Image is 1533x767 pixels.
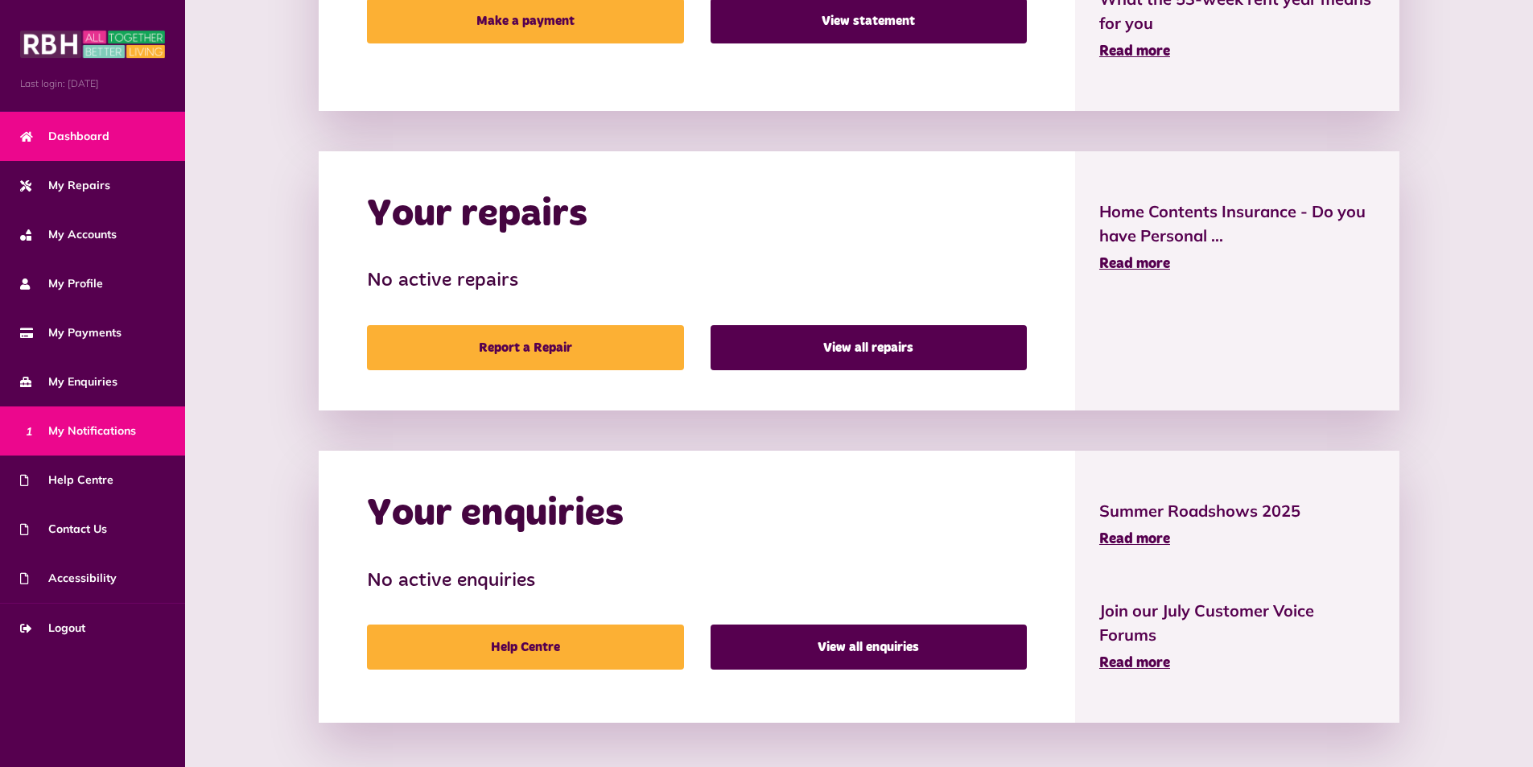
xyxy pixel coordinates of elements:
h2: Your repairs [367,192,587,238]
a: Join our July Customer Voice Forums Read more [1099,599,1375,674]
span: My Repairs [20,177,110,194]
h3: No active repairs [367,270,1027,293]
span: Read more [1099,656,1170,670]
span: Logout [20,620,85,637]
img: MyRBH [20,28,165,60]
span: Last login: [DATE] [20,76,165,91]
span: Read more [1099,532,1170,546]
span: Summer Roadshows 2025 [1099,499,1375,523]
a: Report a Repair [367,325,683,370]
h2: Your enquiries [367,491,624,538]
h3: No active enquiries [367,570,1027,593]
span: Read more [1099,44,1170,59]
span: My Accounts [20,226,117,243]
a: Help Centre [367,625,683,670]
span: My Enquiries [20,373,117,390]
span: My Payments [20,324,122,341]
span: Help Centre [20,472,113,489]
a: Home Contents Insurance - Do you have Personal ... Read more [1099,200,1375,275]
span: 1 [20,422,38,439]
span: Join our July Customer Voice Forums [1099,599,1375,647]
span: Read more [1099,257,1170,271]
span: Accessibility [20,570,117,587]
span: Home Contents Insurance - Do you have Personal ... [1099,200,1375,248]
a: View all repairs [711,325,1027,370]
span: My Notifications [20,423,136,439]
span: Contact Us [20,521,107,538]
span: My Profile [20,275,103,292]
a: View all enquiries [711,625,1027,670]
a: Summer Roadshows 2025 Read more [1099,499,1375,551]
span: Dashboard [20,128,109,145]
